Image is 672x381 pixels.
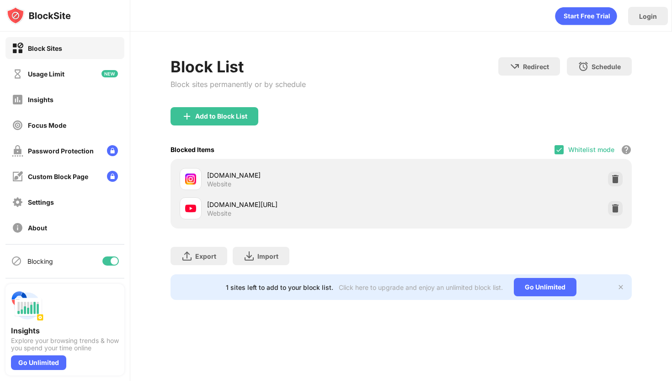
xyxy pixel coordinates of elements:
[207,209,231,218] div: Website
[28,44,62,52] div: Block Sites
[107,171,118,182] img: lock-menu.svg
[28,224,47,232] div: About
[27,257,53,265] div: Blocking
[28,70,64,78] div: Usage Limit
[339,283,503,291] div: Click here to upgrade and enjoy an unlimited block list.
[171,146,214,153] div: Blocked Items
[12,68,23,80] img: time-usage-off.svg
[555,7,617,25] div: animation
[592,63,621,71] div: Schedule
[11,256,22,267] img: blocking-icon.svg
[171,57,306,76] div: Block List
[195,252,216,260] div: Export
[639,12,657,20] div: Login
[226,283,333,291] div: 1 sites left to add to your block list.
[12,120,23,131] img: focus-off.svg
[171,80,306,89] div: Block sites permanently or by schedule
[523,63,549,71] div: Redirect
[12,196,23,208] img: settings-off.svg
[207,180,231,188] div: Website
[568,146,614,153] div: Whitelist mode
[185,203,196,214] img: favicons
[514,278,576,296] div: Go Unlimited
[555,146,563,153] img: check.svg
[12,222,23,234] img: about-off.svg
[617,283,624,291] img: x-button.svg
[12,43,23,54] img: block-on.svg
[12,171,23,182] img: customize-block-page-off.svg
[11,337,119,352] div: Explore your browsing trends & how you spend your time online
[257,252,278,260] div: Import
[28,147,94,155] div: Password Protection
[11,355,66,370] div: Go Unlimited
[185,174,196,185] img: favicons
[28,198,54,206] div: Settings
[11,326,119,335] div: Insights
[12,94,23,105] img: insights-off.svg
[6,6,71,25] img: logo-blocksite.svg
[207,170,401,180] div: [DOMAIN_NAME]
[107,145,118,156] img: lock-menu.svg
[12,145,23,157] img: password-protection-off.svg
[101,70,118,77] img: new-icon.svg
[28,121,66,129] div: Focus Mode
[195,113,247,120] div: Add to Block List
[28,96,53,103] div: Insights
[207,200,401,209] div: [DOMAIN_NAME][URL]
[11,289,44,322] img: push-insights.svg
[28,173,88,180] div: Custom Block Page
